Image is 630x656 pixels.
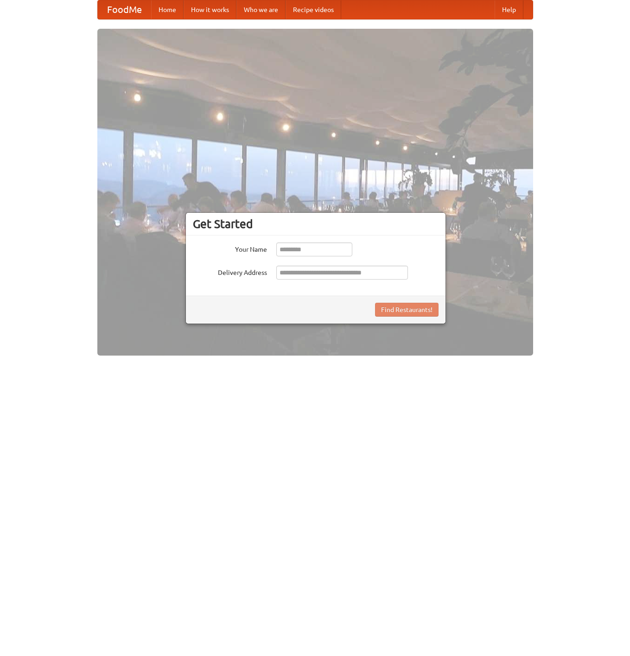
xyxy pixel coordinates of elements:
[495,0,523,19] a: Help
[193,266,267,277] label: Delivery Address
[286,0,341,19] a: Recipe videos
[98,0,151,19] a: FoodMe
[193,217,439,231] h3: Get Started
[193,242,267,254] label: Your Name
[184,0,236,19] a: How it works
[151,0,184,19] a: Home
[236,0,286,19] a: Who we are
[375,303,439,317] button: Find Restaurants!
